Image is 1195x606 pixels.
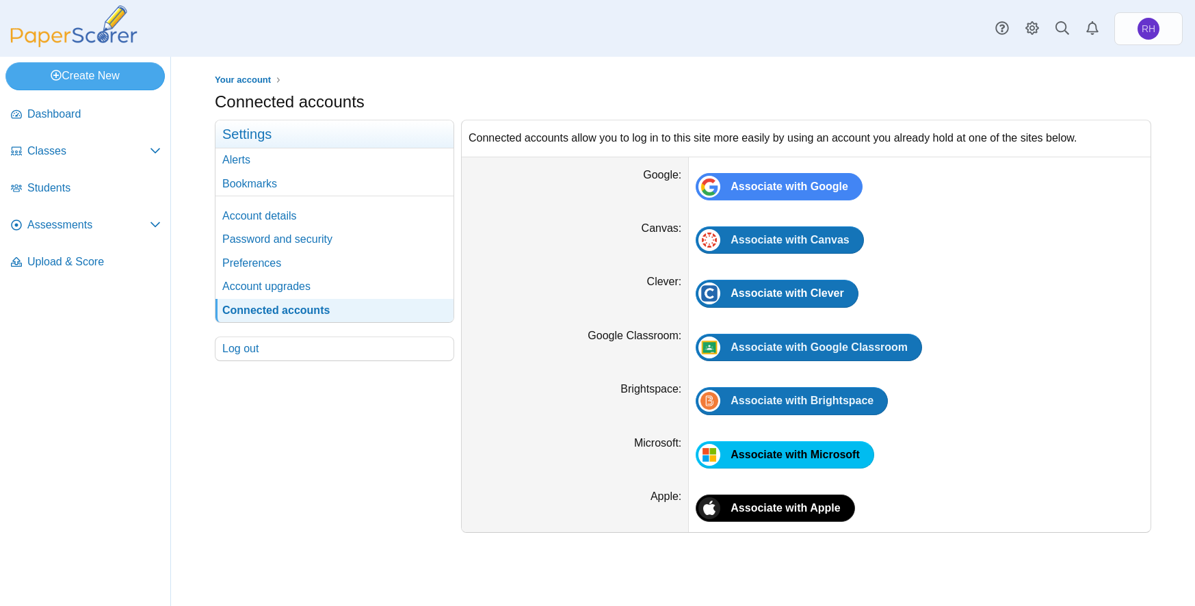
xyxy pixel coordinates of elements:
a: Associate with Google [696,173,863,200]
label: Google Classroom [588,330,681,341]
a: Associate with Apple [696,495,854,522]
label: Apple [651,490,681,502]
a: Password and security [215,228,454,251]
span: Rich Holland [1142,24,1155,34]
a: Associate with Canvas [696,226,863,254]
span: Associate with Apple [731,502,840,514]
a: Dashboard [5,98,166,131]
a: Associate with Brightspace [696,387,888,414]
a: Classes [5,135,166,168]
h3: Settings [215,120,454,148]
a: Your account [211,72,274,89]
a: Associate with Clever [696,280,858,307]
span: Rich Holland [1138,18,1159,40]
span: Associate with Canvas [731,234,849,246]
span: Students [27,181,161,196]
span: Associate with Google Classroom [731,341,908,353]
a: Upload & Score [5,246,166,279]
a: Associate with Google Classroom [696,334,922,361]
a: Account details [215,205,454,228]
a: Bookmarks [215,172,454,196]
a: PaperScorer [5,38,142,49]
label: Google [643,169,681,181]
a: Preferences [215,252,454,275]
a: Assessments [5,209,166,242]
span: Classes [27,144,150,159]
a: Alerts [215,148,454,172]
a: Associate with Microsoft [696,441,874,469]
a: Create New [5,62,165,90]
span: Your account [215,75,271,85]
span: Associate with Brightspace [731,395,874,406]
span: Associate with Clever [731,287,843,299]
div: Connected accounts allow you to log in to this site more easily by using an account you already h... [462,120,1151,156]
label: Microsoft [634,437,681,449]
a: Alerts [1077,14,1107,44]
a: Connected accounts [215,299,454,322]
span: Dashboard [27,107,161,122]
span: Assessments [27,218,150,233]
label: Clever [647,276,682,287]
span: Associate with Google [731,181,848,192]
img: PaperScorer [5,5,142,47]
h1: Connected accounts [215,90,365,114]
a: Account upgrades [215,275,454,298]
label: Canvas [642,222,682,234]
a: Log out [215,337,454,360]
span: Associate with Microsoft [731,449,859,460]
label: Brightspace [620,383,681,395]
a: Students [5,172,166,205]
span: Upload & Score [27,254,161,269]
a: Rich Holland [1114,12,1183,45]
